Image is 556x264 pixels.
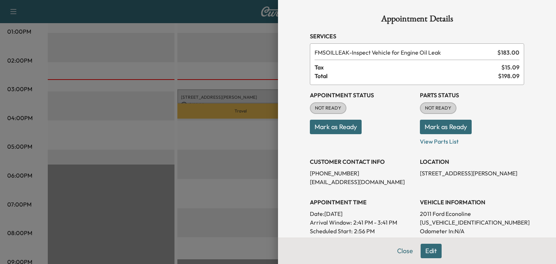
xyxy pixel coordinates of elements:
[420,227,524,235] p: Odometer In: N/A
[420,91,524,99] h3: Parts Status
[420,169,524,178] p: [STREET_ADDRESS][PERSON_NAME]
[497,48,519,57] span: $ 183.00
[315,63,501,72] span: Tax
[354,227,375,235] p: 2:56 PM
[501,63,519,72] span: $ 15.09
[310,120,362,134] button: Mark as Ready
[315,48,494,57] span: Inspect Vehicle for Engine Oil Leak
[420,157,524,166] h3: LOCATION
[315,72,498,80] span: Total
[310,227,353,235] p: Scheduled Start:
[311,105,346,112] span: NOT READY
[420,235,524,244] p: Odometer Out: N/A
[421,244,442,258] button: Edit
[310,14,524,26] h1: Appointment Details
[392,244,418,258] button: Close
[420,209,524,218] p: 2011 Ford Econoline
[420,120,472,134] button: Mark as Ready
[310,218,414,227] p: Arrival Window:
[310,32,524,41] h3: Services
[350,235,371,244] p: 3:25 PM
[420,134,524,146] p: View Parts List
[310,235,349,244] p: Scheduled End:
[310,91,414,99] h3: Appointment Status
[420,218,524,227] p: [US_VEHICLE_IDENTIFICATION_NUMBER]
[421,105,456,112] span: NOT READY
[353,218,397,227] span: 2:41 PM - 3:41 PM
[420,198,524,206] h3: VEHICLE INFORMATION
[310,198,414,206] h3: APPOINTMENT TIME
[310,209,414,218] p: Date: [DATE]
[310,169,414,178] p: [PHONE_NUMBER]
[498,72,519,80] span: $ 198.09
[310,157,414,166] h3: CUSTOMER CONTACT INFO
[310,178,414,186] p: [EMAIL_ADDRESS][DOMAIN_NAME]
